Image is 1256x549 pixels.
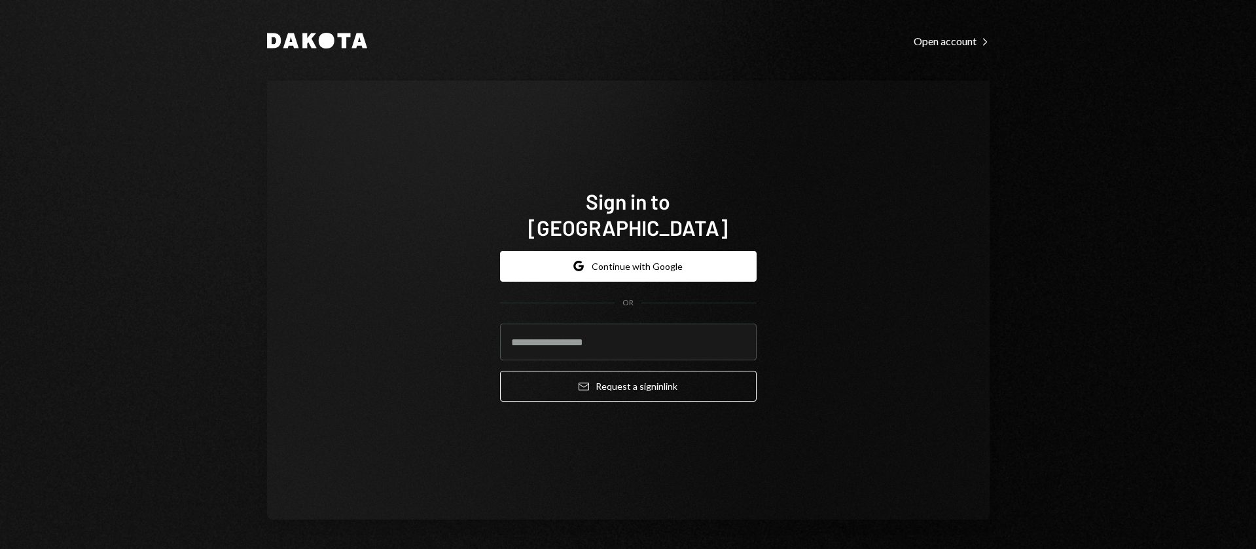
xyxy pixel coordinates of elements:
a: Open account [914,33,990,48]
button: Request a signinlink [500,371,757,402]
div: Open account [914,35,990,48]
div: OR [622,297,634,309]
h1: Sign in to [GEOGRAPHIC_DATA] [500,188,757,240]
button: Continue with Google [500,251,757,282]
